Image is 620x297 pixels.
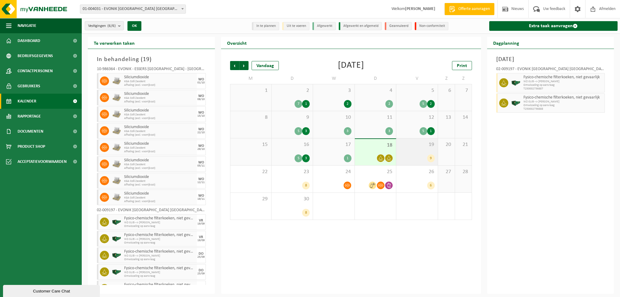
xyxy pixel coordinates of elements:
[282,22,309,30] li: Uit te voeren
[355,73,396,84] td: D
[438,73,455,84] td: Z
[399,169,434,175] span: 26
[230,61,239,70] span: Vorige
[199,269,203,272] div: DO
[198,78,204,81] div: WO
[358,114,393,121] span: 11
[358,87,393,94] span: 4
[511,98,520,108] img: HK-XS-16-GN-00
[124,258,195,261] span: Omwisseling op aanvraag
[124,130,195,133] span: KGA Colli Zeodent
[344,127,351,135] div: 3
[112,126,121,135] img: LP-PA-00000-WDN-11
[199,219,203,222] div: VR
[221,37,253,49] h2: Overzicht
[112,110,121,119] img: LP-PA-00000-WDN-11
[420,100,427,108] div: 5
[427,182,435,189] div: 6
[124,266,195,271] span: Fysico-chemische filterkoeken, niet gevaarlijk
[124,146,195,150] span: KGA Colli Zeodent
[197,256,205,259] div: 25/09
[18,79,40,94] span: Gebruikers
[233,196,268,202] span: 29
[197,239,205,242] div: 19/09
[124,175,195,179] span: Siliciumdioxide
[124,233,195,237] span: Fysico-chemische filterkoeken, niet gevaarlijk
[124,96,195,100] span: KGA Colli Zeodent
[302,154,310,162] div: 3
[112,218,121,227] img: HK-XS-16-GN-00
[275,169,310,175] span: 23
[197,222,205,225] div: 19/09
[124,113,195,117] span: KGA Colli Zeodent
[316,87,351,94] span: 3
[313,73,355,84] td: W
[239,61,249,70] span: Volgende
[112,234,121,243] img: HK-XS-16-GN-00
[396,73,438,84] td: V
[199,252,203,256] div: DO
[88,37,141,49] h2: Te verwerken taken
[458,114,469,121] span: 14
[124,191,195,196] span: Siliciumdioxide
[124,150,195,153] span: Afhaling (excl. voorrijkost)
[124,108,195,113] span: Siliciumdioxide
[112,176,121,185] img: LP-PA-00000-WDN-11
[18,33,40,48] span: Dashboard
[124,271,195,274] span: WZ-SLIB --> [PERSON_NAME]
[107,24,116,28] count: (6/6)
[385,127,393,135] div: 3
[489,21,618,31] a: Extra taak aanvragen
[420,127,427,135] div: 5
[18,18,36,33] span: Navigatie
[198,111,204,115] div: WO
[316,141,351,148] span: 17
[112,160,121,169] img: LP-PA-00000-WDN-11
[197,148,205,151] div: 29/10
[344,154,351,162] div: 1
[358,169,393,175] span: 25
[252,61,279,70] div: Vandaag
[3,284,101,297] iframe: chat widget
[18,109,41,124] span: Rapportage
[124,158,195,163] span: Siliciumdioxide
[112,76,121,86] img: LP-PA-00000-WDN-11
[252,22,279,30] li: In te plannen
[112,251,121,260] img: HK-XS-16-GN-00
[124,237,195,241] span: WZ-SLIB --> [PERSON_NAME]
[405,7,435,11] strong: [PERSON_NAME]
[197,164,205,167] div: 05/11
[112,93,121,102] img: LP-PA-00000-WDN-11
[427,127,435,135] div: 1
[197,272,205,275] div: 25/09
[124,183,195,187] span: Afhaling (excl. voorrijkost)
[80,5,186,14] span: 01-004031 - EVONIK ANTWERPEN NV - ANTWERPEN
[97,208,206,214] div: 02-009197 - EVONIK [GEOGRAPHIC_DATA] [GEOGRAPHIC_DATA] - [GEOGRAPHIC_DATA]
[124,100,195,104] span: Afhaling (excl. voorrijkost)
[143,56,150,63] span: 19
[385,100,393,108] div: 2
[124,224,195,228] span: Omwisseling op aanvraag
[85,21,124,30] button: Vestigingen(6/6)
[18,63,53,79] span: Contactpersonen
[344,100,351,108] div: 2
[312,22,336,30] li: Afgewerkt
[233,114,268,121] span: 8
[444,3,494,15] a: Offerte aanvragen
[511,78,520,87] img: HK-XS-16-GN-00
[496,55,605,64] h3: [DATE]
[124,92,195,96] span: Siliciumdioxide
[97,55,206,64] h3: In behandeling ( )
[127,21,141,31] button: OK
[441,169,452,175] span: 27
[295,154,302,162] div: 5
[112,143,121,152] img: LP-PA-00000-WDN-11
[197,98,205,101] div: 08/10
[198,94,204,98] div: WO
[197,115,205,118] div: 15/10
[197,131,205,134] div: 22/10
[233,87,268,94] span: 1
[455,73,472,84] td: Z
[452,61,472,70] a: Print
[124,163,195,166] span: KGA Colli Zeodent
